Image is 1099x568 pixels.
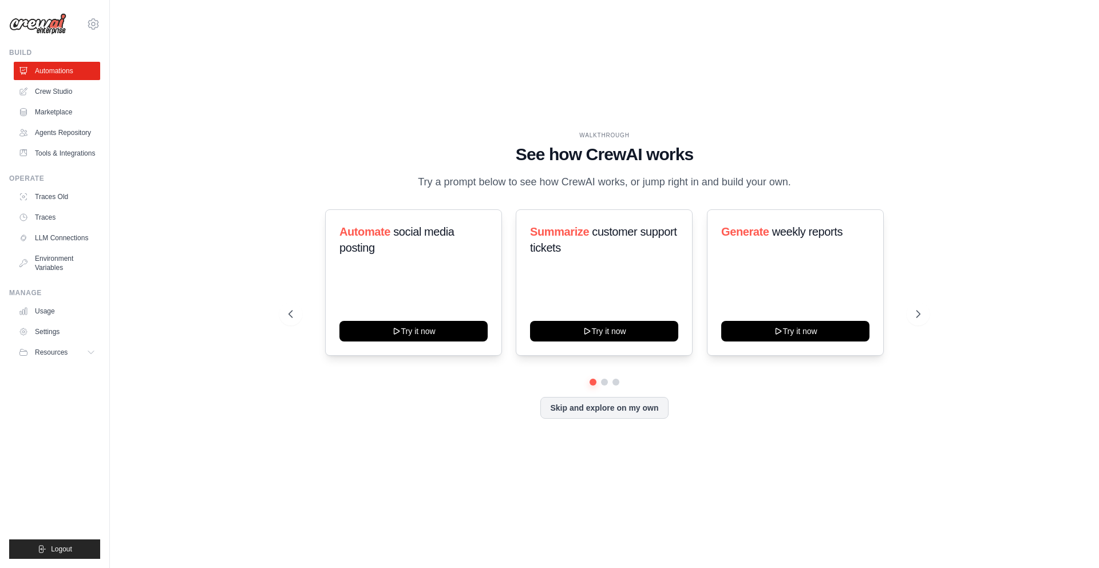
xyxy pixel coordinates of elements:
[288,131,920,140] div: WALKTHROUGH
[339,225,390,238] span: Automate
[14,208,100,227] a: Traces
[9,13,66,35] img: Logo
[14,144,100,162] a: Tools & Integrations
[530,225,677,254] span: customer support tickets
[530,225,589,238] span: Summarize
[9,48,100,57] div: Build
[339,321,488,341] button: Try it now
[9,174,100,183] div: Operate
[35,348,68,357] span: Resources
[339,225,454,254] span: social media posting
[412,174,797,190] p: Try a prompt below to see how CrewAI works, or jump right in and build your own.
[14,103,100,121] a: Marketplace
[540,397,668,419] button: Skip and explore on my own
[14,124,100,142] a: Agents Repository
[14,82,100,101] a: Crew Studio
[14,343,100,362] button: Resources
[14,302,100,320] a: Usage
[14,188,100,206] a: Traces Old
[14,249,100,277] a: Environment Variables
[9,288,100,297] div: Manage
[772,225,842,238] span: weekly reports
[9,539,100,559] button: Logout
[14,62,100,80] a: Automations
[721,225,769,238] span: Generate
[530,321,678,341] button: Try it now
[14,323,100,341] a: Settings
[51,545,72,554] span: Logout
[721,321,869,341] button: Try it now
[288,144,920,165] h1: See how CrewAI works
[14,229,100,247] a: LLM Connections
